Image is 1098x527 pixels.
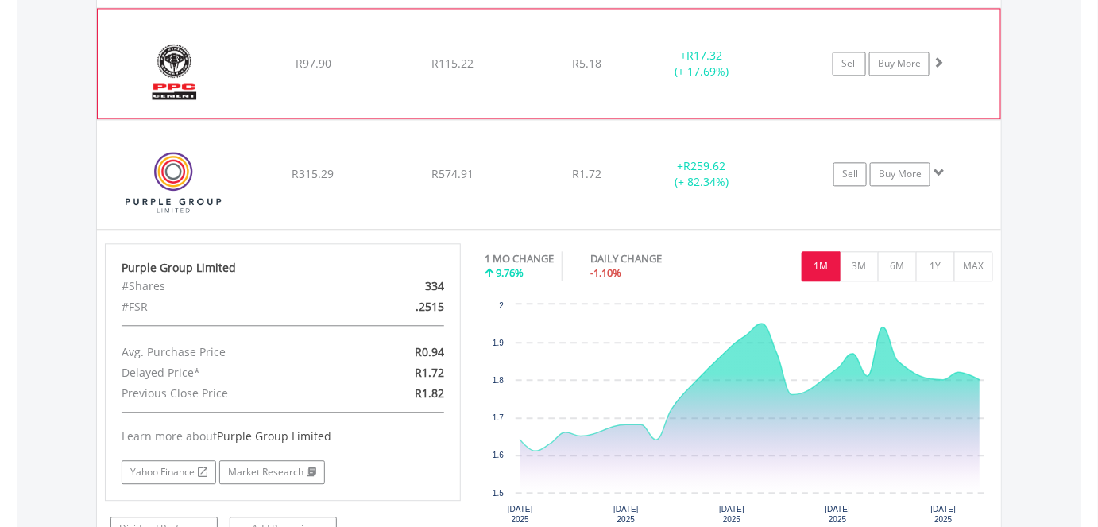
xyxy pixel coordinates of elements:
[878,251,917,281] button: 6M
[642,158,762,190] div: + (+ 82.34%)
[217,428,331,444] span: Purple Group Limited
[572,56,601,71] span: R5.18
[485,251,554,266] div: 1 MO CHANGE
[508,505,533,524] text: [DATE] 2025
[493,413,504,422] text: 1.7
[415,344,444,359] span: R0.94
[825,505,851,524] text: [DATE] 2025
[840,251,879,281] button: 3M
[296,56,331,71] span: R97.90
[833,162,867,186] a: Sell
[122,460,216,484] a: Yahoo Finance
[642,48,761,79] div: + (+ 17.69%)
[415,386,444,401] span: R1.82
[431,166,474,181] span: R574.91
[415,365,444,380] span: R1.72
[686,48,722,63] span: R17.32
[802,251,841,281] button: 1M
[122,428,444,444] div: Learn more about
[614,505,640,524] text: [DATE] 2025
[493,489,504,498] text: 1.5
[292,166,334,181] span: R315.29
[493,339,504,347] text: 1.9
[122,260,444,276] div: Purple Group Limited
[431,56,474,71] span: R115.22
[341,296,456,317] div: .2515
[219,460,325,484] a: Market Research
[591,251,718,266] div: DAILY CHANGE
[110,276,341,296] div: #Shares
[833,52,866,76] a: Sell
[105,140,242,225] img: EQU.ZA.PPE.png
[591,265,622,280] span: -1.10%
[931,505,957,524] text: [DATE] 2025
[493,376,504,385] text: 1.8
[916,251,955,281] button: 1Y
[500,301,505,310] text: 2
[870,162,930,186] a: Buy More
[954,251,993,281] button: MAX
[869,52,930,76] a: Buy More
[496,265,524,280] span: 9.76%
[110,342,341,362] div: Avg. Purchase Price
[110,362,341,383] div: Delayed Price*
[110,296,341,317] div: #FSR
[684,158,726,173] span: R259.62
[493,451,504,459] text: 1.6
[572,166,601,181] span: R1.72
[106,29,242,114] img: EQU.ZA.PPC.png
[720,505,745,524] text: [DATE] 2025
[341,276,456,296] div: 334
[110,383,341,404] div: Previous Close Price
